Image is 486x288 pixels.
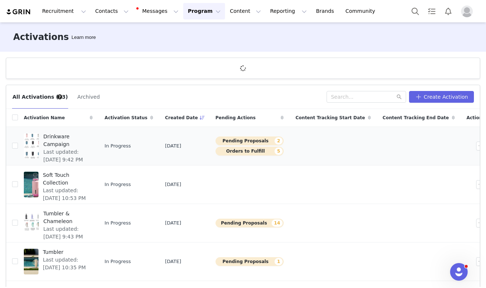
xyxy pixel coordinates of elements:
button: Contacts [91,3,133,19]
span: [DATE] [165,258,181,265]
a: Drinkware CampaignLast updated: [DATE] 9:42 PM [24,131,93,161]
h3: Activations [13,30,69,44]
button: Messages [133,3,183,19]
a: Brands [312,3,340,19]
button: Notifications [440,3,456,19]
img: grin logo [6,8,32,15]
button: Archived [77,91,100,103]
span: [DATE] [165,181,181,188]
span: Soft Touch Collection [43,171,88,187]
a: Soft Touch CollectionLast updated: [DATE] 10:53 PM [24,170,93,199]
span: Activation Name [24,114,65,121]
img: placeholder-profile.jpg [461,6,473,17]
span: Last updated: [DATE] 9:43 PM [43,225,88,241]
span: In Progress [104,142,131,150]
span: Last updated: [DATE] 10:35 PM [43,256,88,271]
span: Content Tracking End Date [383,114,449,121]
span: [DATE] [165,142,181,150]
span: Last updated: [DATE] 9:42 PM [43,148,88,164]
span: Content Tracking Start Date [295,114,365,121]
span: In Progress [104,219,131,227]
span: Drinkware Campaign [43,133,88,148]
a: Tumbler & ChameleonLast updated: [DATE] 9:43 PM [24,208,93,238]
a: Tasks [424,3,440,19]
button: Pending Proposals14 [216,219,284,227]
span: Created Date [165,114,198,121]
a: Community [341,3,383,19]
div: Tooltip anchor [70,34,97,41]
button: Pending Proposals1 [216,257,284,266]
button: Reporting [266,3,311,19]
button: Search [407,3,423,19]
button: Program [183,3,225,19]
button: Pending Proposals2 [216,136,284,145]
span: [DATE] [165,219,181,227]
button: Create Activation [409,91,474,103]
button: All Activations (23) [12,91,68,103]
span: In Progress [104,258,131,265]
button: Orders to Fulfill5 [216,147,284,156]
span: Pending Actions [216,114,256,121]
a: TumblerLast updated: [DATE] 10:35 PM [24,247,93,276]
span: Tumbler [43,248,88,256]
span: In Progress [104,181,131,188]
span: Activation Status [104,114,147,121]
button: Recruitment [38,3,91,19]
input: Search... [327,91,406,103]
span: Last updated: [DATE] 10:53 PM [43,187,88,202]
span: Tumbler & Chameleon [43,210,88,225]
button: Profile [457,6,480,17]
div: Tooltip anchor [56,94,63,100]
button: Content [225,3,265,19]
iframe: Intercom live chat [450,263,468,281]
i: icon: search [397,94,402,99]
